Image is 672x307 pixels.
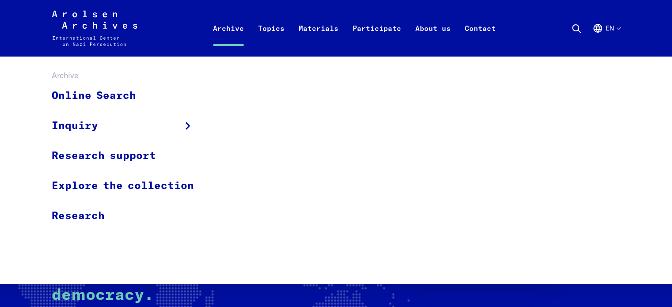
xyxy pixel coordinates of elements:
[458,21,503,57] a: Contact
[52,81,205,231] ul: Archive
[206,21,251,57] a: Archive
[52,118,98,134] span: Inquiry
[52,201,205,231] a: Research
[52,141,205,171] a: Research support
[52,81,205,111] a: Online Search
[408,21,458,57] a: About us
[592,23,620,55] button: English, language selection
[251,21,292,57] a: Topics
[206,11,503,46] nav: Primary
[292,21,345,57] a: Materials
[52,111,205,141] a: Inquiry
[345,21,408,57] a: Participate
[52,171,205,201] a: Explore the collection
